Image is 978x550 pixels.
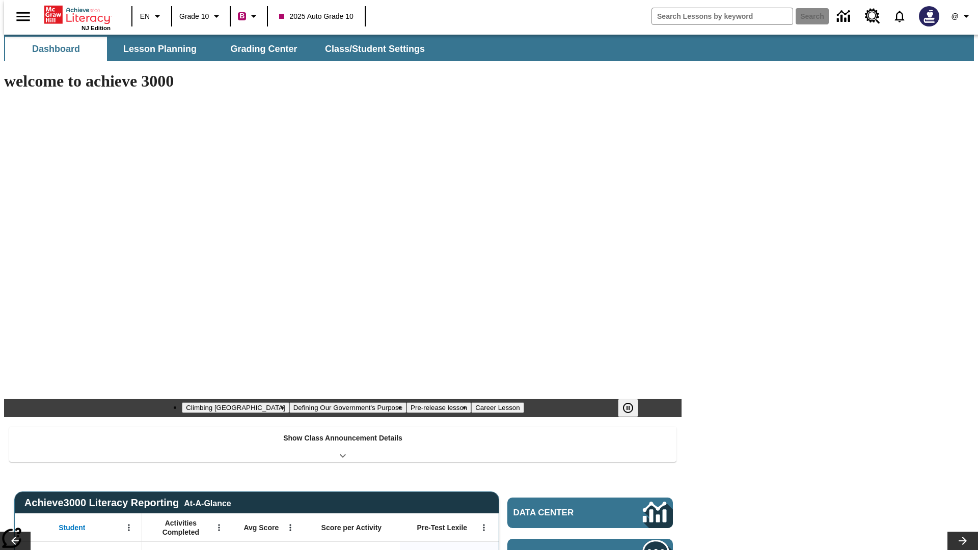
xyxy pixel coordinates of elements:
span: 2025 Auto Grade 10 [279,11,353,22]
div: Pause [618,399,648,417]
div: SubNavbar [4,37,434,61]
button: Lesson carousel, Next [947,532,978,550]
button: Lesson Planning [109,37,211,61]
button: Open side menu [8,2,38,32]
div: At-A-Glance [184,497,231,508]
span: B [239,10,244,22]
button: Open Menu [476,520,492,535]
button: Profile/Settings [945,7,978,25]
a: Resource Center, Will open in new tab [859,3,886,30]
span: Avg Score [243,523,279,532]
button: Class/Student Settings [317,37,433,61]
a: Notifications [886,3,913,30]
button: Slide 1 Climbing Mount Tai [182,402,289,413]
div: Home [44,4,111,31]
button: Open Menu [121,520,137,535]
a: Data Center [507,498,673,528]
div: Show Class Announcement Details [9,427,676,462]
button: Language: EN, Select a language [135,7,168,25]
button: Slide 2 Defining Our Government's Purpose [289,402,406,413]
span: Pre-Test Lexile [417,523,468,532]
span: EN [140,11,150,22]
span: NJ Edition [81,25,111,31]
button: Slide 4 Career Lesson [471,402,524,413]
button: Pause [618,399,638,417]
button: Select a new avatar [913,3,945,30]
div: SubNavbar [4,35,974,61]
img: Avatar [919,6,939,26]
button: Slide 3 Pre-release lesson [406,402,471,413]
input: search field [652,8,793,24]
button: Grade: Grade 10, Select a grade [175,7,227,25]
button: Grading Center [213,37,315,61]
a: Data Center [831,3,859,31]
span: Score per Activity [321,523,382,532]
a: Home [44,5,111,25]
span: Grade 10 [179,11,209,22]
button: Open Menu [211,520,227,535]
button: Dashboard [5,37,107,61]
span: Achieve3000 Literacy Reporting [24,497,231,509]
span: @ [951,11,958,22]
span: Data Center [513,508,609,518]
span: Activities Completed [147,518,214,537]
button: Open Menu [283,520,298,535]
h1: welcome to achieve 3000 [4,72,682,91]
p: Show Class Announcement Details [283,433,402,444]
span: Student [59,523,85,532]
button: Boost Class color is violet red. Change class color [234,7,264,25]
